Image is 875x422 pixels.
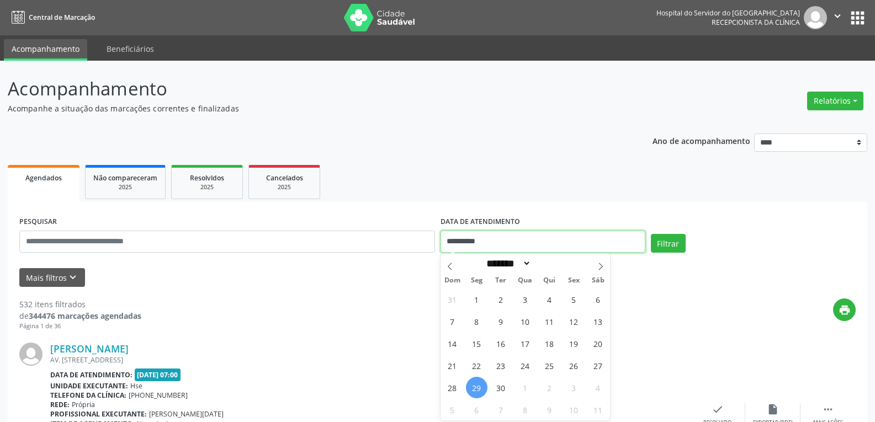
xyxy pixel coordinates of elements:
[531,258,568,269] input: Year
[4,39,87,61] a: Acompanhamento
[483,258,532,269] select: Month
[50,409,147,419] b: Profissional executante:
[489,277,513,284] span: Ter
[29,311,141,321] strong: 344476 marcações agendadas
[67,271,79,284] i: keyboard_arrow_down
[539,377,560,398] span: Outubro 2, 2025
[442,311,463,332] span: Setembro 7, 2025
[587,333,609,354] span: Setembro 20, 2025
[149,409,224,419] span: [PERSON_NAME][DATE]
[839,304,851,316] i: print
[179,183,235,191] div: 2025
[135,368,181,381] span: [DATE] 07:00
[712,403,724,415] i: check
[651,234,686,253] button: Filtrar
[50,391,126,400] b: Telefone da clínica:
[586,277,610,284] span: Sáb
[441,213,520,231] label: DATA DE ATENDIMENTO
[561,277,586,284] span: Sex
[833,298,856,321] button: print
[563,311,585,332] span: Setembro 12, 2025
[441,277,465,284] span: Dom
[653,133,750,147] p: Ano de acompanhamento
[257,183,312,191] div: 2025
[515,355,536,376] span: Setembro 24, 2025
[515,377,536,398] span: Outubro 1, 2025
[587,399,609,420] span: Outubro 11, 2025
[29,13,95,22] span: Central de Marcação
[804,6,827,29] img: img
[466,377,487,398] span: Setembro 29, 2025
[50,343,129,355] a: [PERSON_NAME]
[129,391,188,400] span: [PHONE_NUMBER]
[537,277,561,284] span: Qui
[490,289,512,310] span: Setembro 2, 2025
[587,355,609,376] span: Setembro 27, 2025
[19,298,141,310] div: 532 itens filtrados
[50,381,128,391] b: Unidade executante:
[464,277,489,284] span: Seg
[563,355,585,376] span: Setembro 26, 2025
[490,355,512,376] span: Setembro 23, 2025
[539,289,560,310] span: Setembro 4, 2025
[490,399,512,420] span: Outubro 7, 2025
[587,377,609,398] span: Outubro 4, 2025
[50,355,690,365] div: AV. [STREET_ADDRESS]
[515,399,536,420] span: Outubro 8, 2025
[466,289,487,310] span: Setembro 1, 2025
[563,333,585,354] span: Setembro 19, 2025
[515,311,536,332] span: Setembro 10, 2025
[515,289,536,310] span: Setembro 3, 2025
[466,355,487,376] span: Setembro 22, 2025
[442,289,463,310] span: Agosto 31, 2025
[50,400,70,409] b: Rede:
[490,377,512,398] span: Setembro 30, 2025
[442,377,463,398] span: Setembro 28, 2025
[767,403,779,415] i: insert_drive_file
[190,173,224,183] span: Resolvidos
[93,183,157,191] div: 2025
[466,333,487,354] span: Setembro 15, 2025
[539,333,560,354] span: Setembro 18, 2025
[539,311,560,332] span: Setembro 11, 2025
[466,311,487,332] span: Setembro 8, 2025
[19,268,85,287] button: Mais filtroskeyboard_arrow_down
[807,92,863,110] button: Relatórios
[490,333,512,354] span: Setembro 16, 2025
[99,39,162,58] a: Beneficiários
[19,343,43,366] img: img
[8,8,95,26] a: Central de Marcação
[72,400,95,409] span: Própria
[587,289,609,310] span: Setembro 6, 2025
[563,289,585,310] span: Setembro 5, 2025
[515,333,536,354] span: Setembro 17, 2025
[539,355,560,376] span: Setembro 25, 2025
[827,6,848,29] button: 
[25,173,62,183] span: Agendados
[587,311,609,332] span: Setembro 13, 2025
[8,75,609,103] p: Acompanhamento
[490,311,512,332] span: Setembro 9, 2025
[93,173,157,183] span: Não compareceram
[266,173,303,183] span: Cancelados
[442,355,463,376] span: Setembro 21, 2025
[539,399,560,420] span: Outubro 9, 2025
[19,310,141,322] div: de
[831,10,844,22] i: 
[19,213,57,231] label: PESQUISAR
[442,399,463,420] span: Outubro 5, 2025
[656,8,800,18] div: Hospital do Servidor do [GEOGRAPHIC_DATA]
[442,333,463,354] span: Setembro 14, 2025
[563,399,585,420] span: Outubro 10, 2025
[822,403,834,415] i: 
[19,322,141,331] div: Página 1 de 36
[466,399,487,420] span: Outubro 6, 2025
[50,370,132,380] b: Data de atendimento:
[712,18,800,27] span: Recepcionista da clínica
[563,377,585,398] span: Outubro 3, 2025
[8,103,609,114] p: Acompanhe a situação das marcações correntes e finalizadas
[130,381,142,391] span: Hse
[848,8,867,28] button: apps
[513,277,537,284] span: Qua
